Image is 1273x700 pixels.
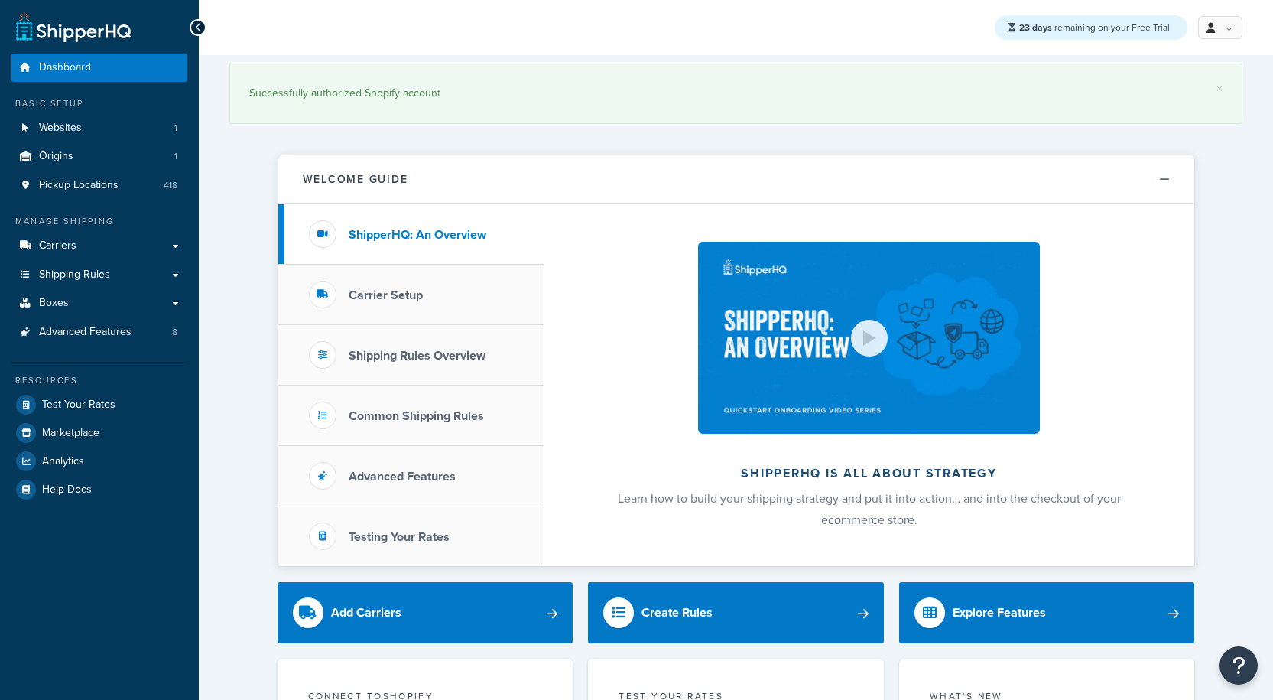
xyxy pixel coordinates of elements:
[303,174,408,185] h2: Welcome Guide
[174,150,177,163] span: 1
[11,391,187,418] a: Test Your Rates
[349,409,484,423] h3: Common Shipping Rules
[899,582,1195,643] a: Explore Features
[39,239,76,252] span: Carriers
[698,242,1039,434] img: ShipperHQ is all about strategy
[42,483,92,497] span: Help Docs
[953,602,1046,623] div: Explore Features
[39,150,73,163] span: Origins
[618,490,1121,529] span: Learn how to build your shipping strategy and put it into action… and into the checkout of your e...
[641,602,713,623] div: Create Rules
[172,326,177,339] span: 8
[11,318,187,347] li: Advanced Features
[42,427,99,440] span: Marketplace
[349,228,486,242] h3: ShipperHQ: An Overview
[1216,83,1223,95] a: ×
[11,232,187,260] a: Carriers
[39,269,110,282] span: Shipping Rules
[174,122,177,135] span: 1
[11,114,187,142] li: Websites
[39,122,82,135] span: Websites
[349,470,456,483] h3: Advanced Features
[42,399,115,412] span: Test Your Rates
[349,349,485,363] h3: Shipping Rules Overview
[11,318,187,347] a: Advanced Features8
[349,530,450,544] h3: Testing Your Rates
[39,297,69,310] span: Boxes
[331,602,401,623] div: Add Carriers
[11,171,187,200] a: Pickup Locations418
[11,419,187,447] a: Marketplace
[249,83,1223,104] div: Successfully authorized Shopify account
[11,171,187,200] li: Pickup Locations
[11,54,187,82] a: Dashboard
[39,179,119,192] span: Pickup Locations
[11,289,187,317] a: Boxes
[349,288,423,302] h3: Carrier Setup
[11,215,187,228] div: Manage Shipping
[11,374,187,387] div: Resources
[39,61,91,74] span: Dashboard
[11,448,187,475] a: Analytics
[11,261,187,289] a: Shipping Rules
[1219,646,1258,685] button: Open Resource Center
[1019,21,1170,34] span: remaining on your Free Trial
[585,467,1154,480] h2: ShipperHQ is all about strategy
[11,476,187,503] a: Help Docs
[278,155,1194,204] button: Welcome Guide
[11,114,187,142] a: Websites1
[42,455,84,468] span: Analytics
[11,142,187,171] a: Origins1
[1019,21,1052,34] strong: 23 days
[588,582,884,643] a: Create Rules
[39,326,132,339] span: Advanced Features
[11,97,187,110] div: Basic Setup
[164,179,177,192] span: 418
[278,582,573,643] a: Add Carriers
[11,142,187,171] li: Origins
